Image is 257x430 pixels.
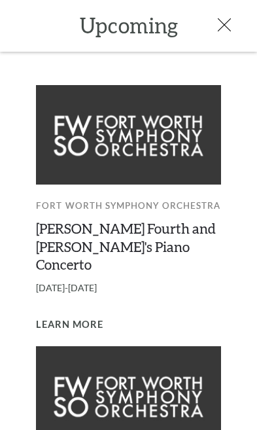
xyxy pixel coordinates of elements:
[36,220,216,272] a: [PERSON_NAME] Fourth and [PERSON_NAME]'s Piano Concerto
[36,85,220,185] img: fwso_grey_mega-nav-individual-block_279x150.jpg
[36,192,220,220] p: Fort Worth Symphony Orchestra
[36,273,220,302] p: [DATE]-[DATE]
[36,317,103,333] a: Learn More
